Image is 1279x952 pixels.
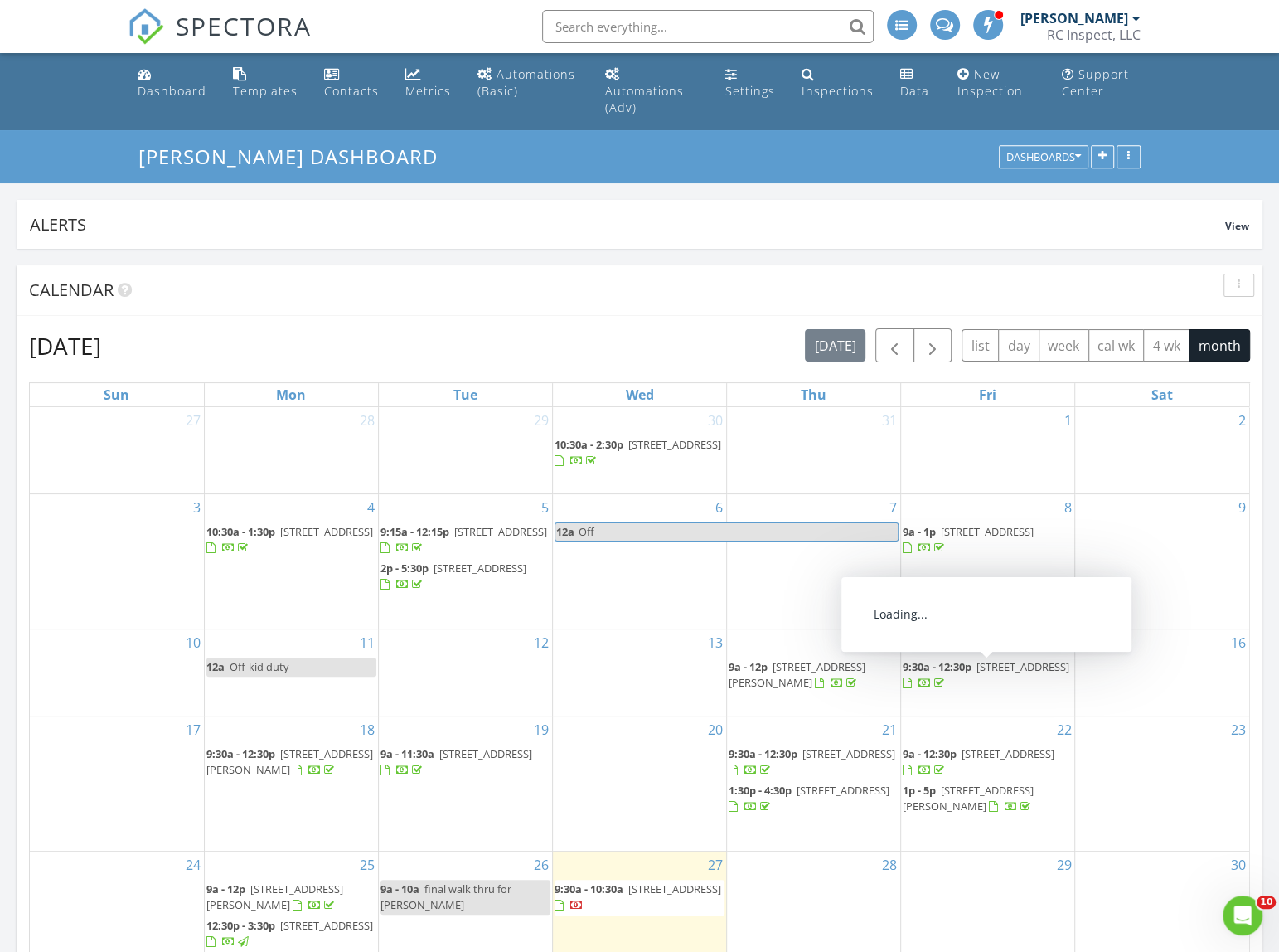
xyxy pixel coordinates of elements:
span: SPECTORA [176,8,312,43]
a: Automations (Advanced) [598,60,705,124]
div: Alerts [30,213,1225,236]
button: Previous month [875,328,914,362]
span: [STREET_ADDRESS][PERSON_NAME] [729,659,865,690]
span: [STREET_ADDRESS] [628,437,721,452]
a: 9:30a - 12:30p [STREET_ADDRESS] [729,745,899,780]
td: Go to August 21, 2025 [727,716,901,851]
a: 9a - 12:30p [STREET_ADDRESS] [903,745,1073,780]
div: Inspections [802,83,874,99]
a: Go to August 2, 2025 [1235,407,1249,434]
button: Dashboards [999,146,1088,169]
td: Go to August 2, 2025 [1075,407,1249,493]
a: Go to August 19, 2025 [530,716,552,743]
a: 2p - 5:30p [STREET_ADDRESS] [380,559,550,595]
span: 12:30p - 3:30p [206,918,275,933]
button: list [962,329,999,362]
a: 10:30a - 1:30p [STREET_ADDRESS] [206,524,373,555]
div: RC Inspect, LLC [1047,27,1141,43]
span: [STREET_ADDRESS] [454,524,547,539]
a: Go to July 31, 2025 [879,407,900,434]
span: 10:30a - 1:30p [206,524,275,539]
td: Go to August 11, 2025 [204,629,378,716]
div: Automations (Basic) [477,66,575,99]
span: 1p - 5p [903,783,936,798]
td: Go to August 4, 2025 [204,493,378,629]
button: [DATE] [805,329,865,362]
a: Go to August 28, 2025 [879,852,900,878]
td: Go to August 13, 2025 [552,629,726,716]
td: Go to July 27, 2025 [30,407,204,493]
span: Off [579,524,594,539]
button: cal wk [1088,329,1145,362]
a: 12:30p - 3:30p [STREET_ADDRESS] [206,916,376,952]
button: week [1039,329,1089,362]
div: New Inspection [957,66,1023,99]
a: Contacts [317,60,385,107]
a: Go to August 13, 2025 [705,629,726,656]
span: [STREET_ADDRESS] [280,918,373,933]
div: Metrics [405,83,451,99]
td: Go to August 16, 2025 [1075,629,1249,716]
span: 9:30a - 10:30a [555,882,623,896]
a: Go to August 8, 2025 [1060,494,1074,521]
td: Go to August 12, 2025 [378,629,552,716]
a: 9:15a - 12:15p [STREET_ADDRESS] [380,522,550,558]
a: Go to August 7, 2025 [886,494,900,521]
a: 9:30a - 10:30a [STREET_ADDRESS] [555,882,721,912]
td: Go to August 9, 2025 [1075,493,1249,629]
a: Go to August 27, 2025 [705,852,726,878]
td: Go to August 5, 2025 [378,493,552,629]
span: [STREET_ADDRESS] [962,746,1054,761]
div: Dashboards [1006,152,1081,163]
span: 1:30p - 4:30p [729,783,792,798]
a: Automations (Basic) [471,60,584,107]
a: 12:30p - 3:30p [STREET_ADDRESS] [206,918,373,949]
span: [STREET_ADDRESS] [628,882,721,896]
span: 9:30a - 12:30p [729,746,797,761]
a: Go to August 11, 2025 [356,629,378,656]
span: final walk thru for [PERSON_NAME] [380,882,511,912]
a: Go to July 29, 2025 [530,407,552,434]
a: SPECTORA [128,22,312,57]
a: 9a - 12p [STREET_ADDRESS][PERSON_NAME] [729,658,899,693]
span: 9:30a - 12:30p [903,659,971,674]
a: Wednesday [622,383,656,406]
a: Go to August 20, 2025 [705,716,726,743]
a: [PERSON_NAME] Dashboard [138,143,452,170]
td: Go to August 15, 2025 [901,629,1075,716]
a: Dashboard [131,60,213,107]
a: Go to August 14, 2025 [879,629,900,656]
span: 10 [1257,896,1276,909]
a: 10:30a - 1:30p [STREET_ADDRESS] [206,522,376,558]
span: 2p - 5:30p [380,561,429,576]
a: Go to August 1, 2025 [1060,407,1074,434]
a: 1:30p - 4:30p [STREET_ADDRESS] [729,781,899,817]
a: Templates [226,60,304,107]
span: 9a - 1p [903,524,936,539]
h2: [DATE] [29,329,101,362]
a: Go to August 17, 2025 [182,716,204,743]
a: Tuesday [450,383,481,406]
input: Search everything... [542,10,874,43]
a: Inspections [795,60,880,107]
span: 9a - 10a [380,882,419,896]
a: 9a - 1p [STREET_ADDRESS] [903,522,1073,558]
a: Settings [719,60,782,107]
a: 9a - 11:30a [STREET_ADDRESS] [380,745,550,780]
a: 9a - 11:30a [STREET_ADDRESS] [380,746,532,777]
a: Go to July 28, 2025 [356,407,378,434]
a: Go to August 21, 2025 [879,716,900,743]
a: New Inspection [951,60,1042,107]
a: Go to August 16, 2025 [1228,629,1249,656]
a: 9:30a - 12:30p [STREET_ADDRESS] [903,659,1069,690]
a: 9a - 12:30p [STREET_ADDRESS] [903,746,1054,777]
span: 9:15a - 12:15p [380,524,449,539]
span: [STREET_ADDRESS][PERSON_NAME] [206,882,343,912]
span: [STREET_ADDRESS][PERSON_NAME] [206,746,373,777]
a: Go to August 6, 2025 [712,494,726,521]
span: [STREET_ADDRESS] [976,659,1069,674]
a: 10:30a - 2:30p [STREET_ADDRESS] [555,437,721,468]
a: 9:30a - 12:30p [STREET_ADDRESS] [729,746,895,777]
a: 9:30a - 12:30p [STREET_ADDRESS][PERSON_NAME] [206,745,376,780]
span: 12a [206,659,225,674]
